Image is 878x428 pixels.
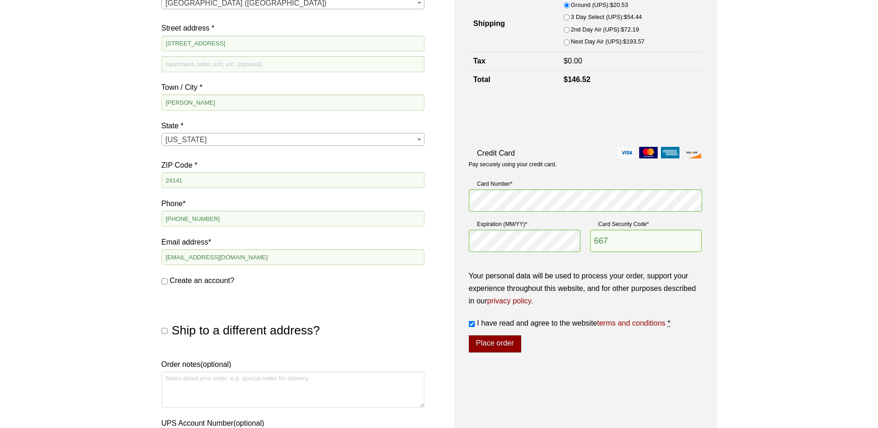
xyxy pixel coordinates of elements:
[162,133,424,146] span: Virginia
[162,328,168,334] input: Ship to a different address?
[624,13,642,20] bdi: 54.44
[621,26,639,33] bdi: 72.19
[162,358,424,371] label: Order notes
[610,1,613,8] span: $
[162,56,424,72] input: Apartment, suite, unit, etc. (optional)
[621,26,624,33] span: $
[590,220,702,229] label: Card Security Code
[571,37,644,47] label: Next Day Air (UPS):
[564,57,582,65] bdi: 0.00
[469,179,702,189] label: Card Number
[469,335,521,353] button: Place order
[162,81,424,94] label: Town / City
[623,38,626,45] span: $
[590,230,702,252] input: CSC
[564,57,568,65] span: $
[162,120,424,132] label: State
[639,147,658,158] img: mastercard
[469,147,702,159] label: Credit Card
[624,13,627,20] span: $
[469,52,559,70] th: Tax
[661,147,679,158] img: amex
[233,419,264,427] span: (optional)
[571,25,639,35] label: 2nd Day Air (UPS):
[683,147,701,158] img: discover
[487,297,531,305] a: privacy policy
[564,76,591,83] bdi: 146.52
[469,98,610,134] iframe: reCAPTCHA
[477,319,666,327] span: I have read and agree to the website
[667,319,670,327] abbr: required
[617,147,636,158] img: visa
[162,197,424,210] label: Phone
[469,70,559,88] th: Total
[623,38,644,45] bdi: 193.57
[200,360,231,368] span: (optional)
[170,277,235,284] span: Create an account?
[162,36,424,51] input: House number and street name
[469,270,702,308] p: Your personal data will be used to process your order, support your experience throughout this we...
[162,22,424,34] label: Street address
[571,12,642,22] label: 3 Day Select (UPS):
[172,323,320,337] span: Ship to a different address?
[564,76,568,83] span: $
[469,220,581,229] label: Expiration (MM/YY)
[469,321,475,327] input: I have read and agree to the websiteterms and conditions *
[162,159,424,171] label: ZIP Code
[469,176,702,260] fieldset: Payment Info
[597,319,666,327] a: terms and conditions
[469,161,702,169] p: Pay securely using your credit card.
[162,133,424,146] span: State
[162,278,168,284] input: Create an account?
[162,236,424,248] label: Email address
[610,1,628,8] bdi: 20.53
